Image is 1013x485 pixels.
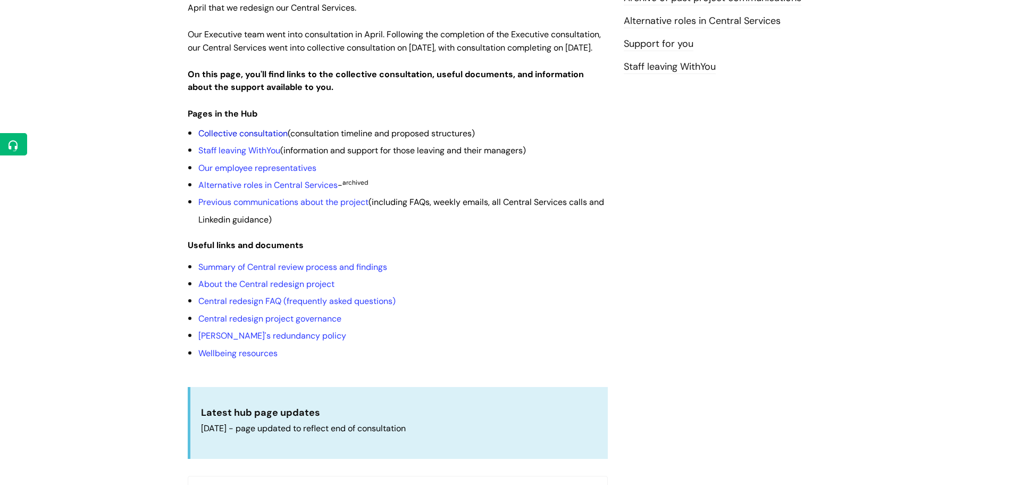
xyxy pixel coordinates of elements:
[198,179,338,191] a: Alternative roles in Central Services
[342,178,369,187] sup: archived
[198,313,341,324] a: Central redesign project governance
[198,145,526,156] span: (information and support for those leaving and their managers)
[198,261,387,273] a: Summary of Central review process and findings
[624,60,716,74] a: Staff leaving WithYou
[198,295,396,307] a: Central redesign FAQ (frequently asked questions)
[188,69,584,93] strong: On this page, you'll find links to the collective consultation, useful documents, and information...
[198,348,278,359] a: Wellbeing resources
[188,29,601,53] span: Our Executive team went into consultation in April. Following the completion of the Executive con...
[198,128,475,139] span: (consultation timeline and proposed structures)
[198,278,334,290] a: About the Central redesign project
[198,196,369,208] a: Previous communications about the project
[198,179,369,191] span: -
[188,240,304,251] strong: Useful links and documents
[198,145,280,156] a: Staff leaving WithYou
[624,37,693,51] a: Support for you
[198,162,316,174] a: Our employee representatives
[198,196,604,225] span: (including FAQs, weekly emails, all Central Services calls and Linkedin guidance)
[201,423,406,434] span: [DATE] - page updated to reflect end of consultation
[624,14,781,28] a: Alternative roles in Central Services
[201,406,320,419] strong: Latest hub page updates
[198,330,346,341] a: [PERSON_NAME]'s redundancy policy
[198,128,288,139] a: Collective consultation
[188,108,257,119] strong: Pages in the Hub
